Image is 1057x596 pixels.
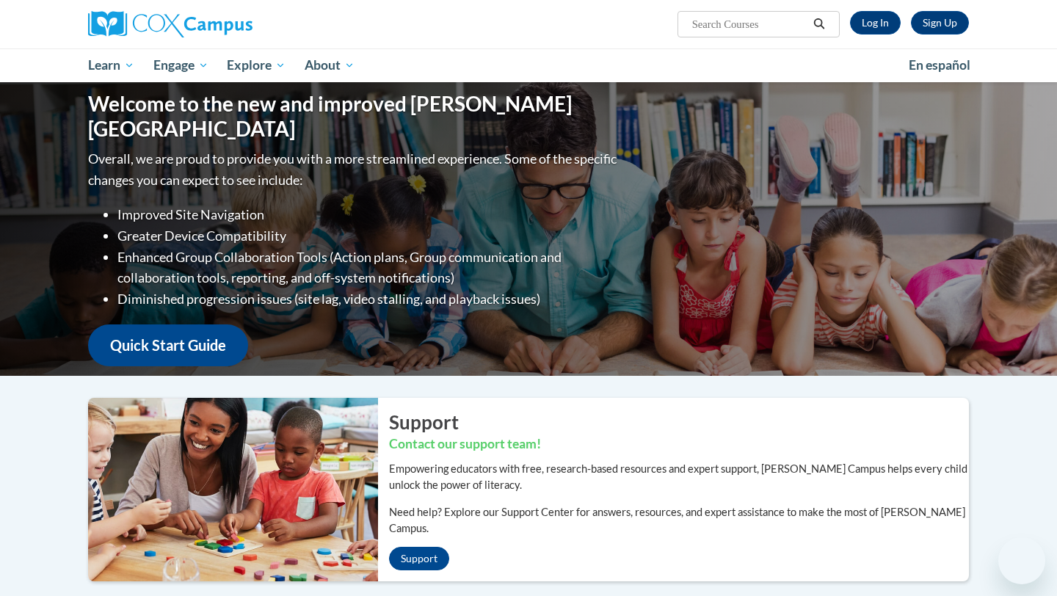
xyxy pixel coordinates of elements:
[911,11,969,34] a: Register
[117,247,620,289] li: Enhanced Group Collaboration Tools (Action plans, Group communication and collaboration tools, re...
[389,547,449,570] a: Support
[808,15,830,33] button: Search
[295,48,364,82] a: About
[389,504,969,537] p: Need help? Explore our Support Center for answers, resources, and expert assistance to make the m...
[305,57,355,74] span: About
[909,57,970,73] span: En español
[88,57,134,74] span: Learn
[227,57,286,74] span: Explore
[389,461,969,493] p: Empowering educators with free, research-based resources and expert support, [PERSON_NAME] Campus...
[144,48,218,82] a: Engage
[66,48,991,82] div: Main menu
[77,398,378,581] img: ...
[117,225,620,247] li: Greater Device Compatibility
[691,15,808,33] input: Search Courses
[899,50,980,81] a: En español
[88,148,620,191] p: Overall, we are proud to provide you with a more streamlined experience. Some of the specific cha...
[79,48,144,82] a: Learn
[117,204,620,225] li: Improved Site Navigation
[117,288,620,310] li: Diminished progression issues (site lag, video stalling, and playback issues)
[998,537,1045,584] iframe: Button to launch messaging window
[153,57,208,74] span: Engage
[88,11,367,37] a: Cox Campus
[217,48,295,82] a: Explore
[389,435,969,454] h3: Contact our support team!
[88,92,620,141] h1: Welcome to the new and improved [PERSON_NAME][GEOGRAPHIC_DATA]
[389,409,969,435] h2: Support
[88,324,248,366] a: Quick Start Guide
[88,11,253,37] img: Cox Campus
[850,11,901,34] a: Log In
